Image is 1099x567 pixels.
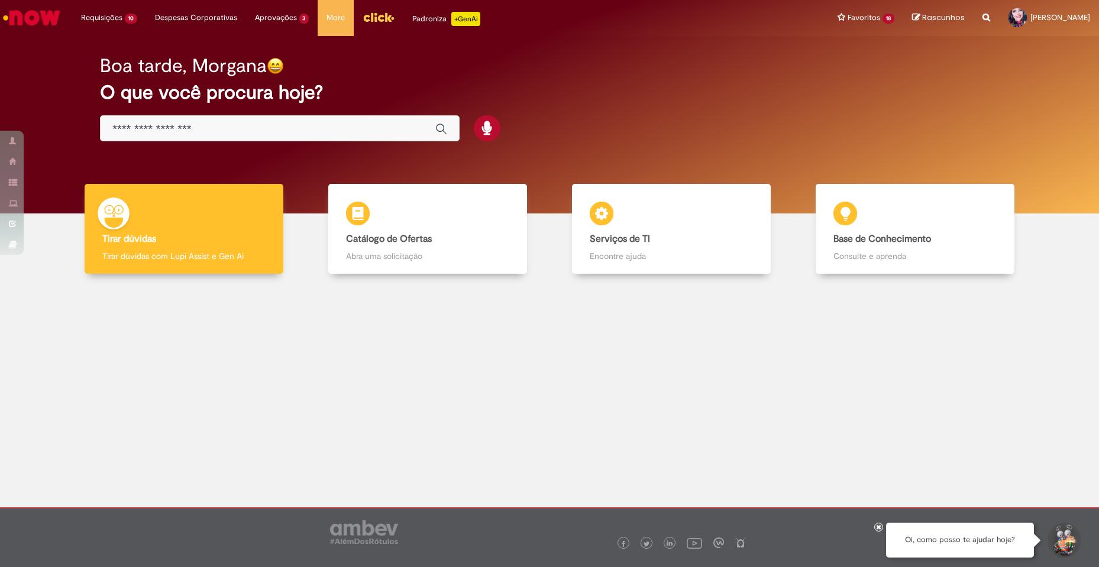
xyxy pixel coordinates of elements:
[833,233,931,245] b: Base de Conhecimento
[451,12,480,26] p: +GenAi
[687,535,702,550] img: logo_footer_youtube.png
[363,8,395,26] img: click_logo_yellow_360x200.png
[100,56,267,76] h2: Boa tarde, Morgana
[125,14,137,24] span: 10
[412,12,480,26] div: Padroniza
[912,12,965,24] a: Rascunhos
[346,250,509,262] p: Abra uma solicitação
[735,537,746,548] img: logo_footer_naosei.png
[255,12,297,24] span: Aprovações
[62,184,306,274] a: Tirar dúvidas Tirar dúvidas com Lupi Assist e Gen Ai
[590,233,650,245] b: Serviços de TI
[102,233,156,245] b: Tirar dúvidas
[306,184,549,274] a: Catálogo de Ofertas Abra uma solicitação
[81,12,122,24] span: Requisições
[102,250,266,262] p: Tirar dúvidas com Lupi Assist e Gen Ai
[100,82,999,103] h2: O que você procura hoje?
[848,12,880,24] span: Favoritos
[1046,523,1081,558] button: Iniciar Conversa de Suporte
[549,184,793,274] a: Serviços de TI Encontre ajuda
[299,14,309,24] span: 3
[833,250,997,262] p: Consulte e aprenda
[327,12,345,24] span: More
[590,250,753,262] p: Encontre ajuda
[620,541,626,547] img: logo_footer_facebook.png
[793,184,1037,274] a: Base de Conhecimento Consulte e aprenda
[922,12,965,23] span: Rascunhos
[883,14,894,24] span: 18
[267,57,284,74] img: happy-face.png
[886,523,1034,558] div: Oi, como posso te ajudar hoje?
[155,12,237,24] span: Despesas Corporativas
[330,520,398,544] img: logo_footer_ambev_rotulo_gray.png
[1,6,62,30] img: ServiceNow
[346,233,432,245] b: Catálogo de Ofertas
[713,537,724,548] img: logo_footer_workplace.png
[667,540,673,547] img: logo_footer_linkedin.png
[644,541,649,547] img: logo_footer_twitter.png
[1030,12,1090,22] span: [PERSON_NAME]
